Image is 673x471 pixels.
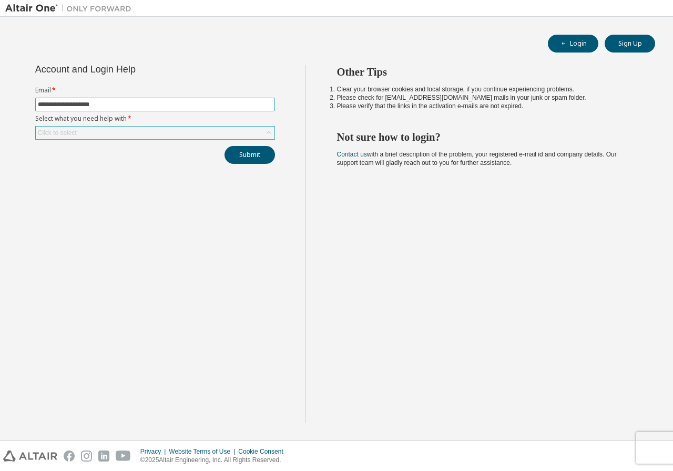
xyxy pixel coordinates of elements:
[238,447,289,456] div: Cookie Consent
[38,129,77,137] div: Click to select
[140,456,290,465] p: © 2025 Altair Engineering, Inc. All Rights Reserved.
[64,451,75,462] img: facebook.svg
[116,451,131,462] img: youtube.svg
[169,447,238,456] div: Website Terms of Use
[81,451,92,462] img: instagram.svg
[337,102,637,110] li: Please verify that the links in the activation e-mails are not expired.
[140,447,169,456] div: Privacy
[337,93,637,102] li: Please check for [EMAIL_ADDRESS][DOMAIN_NAME] mails in your junk or spam folder.
[605,35,655,53] button: Sign Up
[337,151,617,166] span: with a brief description of the problem, your registered e-mail id and company details. Our suppo...
[98,451,109,462] img: linkedin.svg
[225,146,275,164] button: Submit
[337,65,637,79] h2: Other Tips
[35,65,227,74] div: Account and Login Help
[35,114,275,123] label: Select what you need help with
[5,3,137,14] img: Altair One
[35,86,275,95] label: Email
[337,130,637,144] h2: Not sure how to login?
[36,127,274,139] div: Click to select
[337,85,637,93] li: Clear your browser cookies and local storage, if you continue experiencing problems.
[548,35,598,53] button: Login
[3,451,57,462] img: altair_logo.svg
[337,151,367,158] a: Contact us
